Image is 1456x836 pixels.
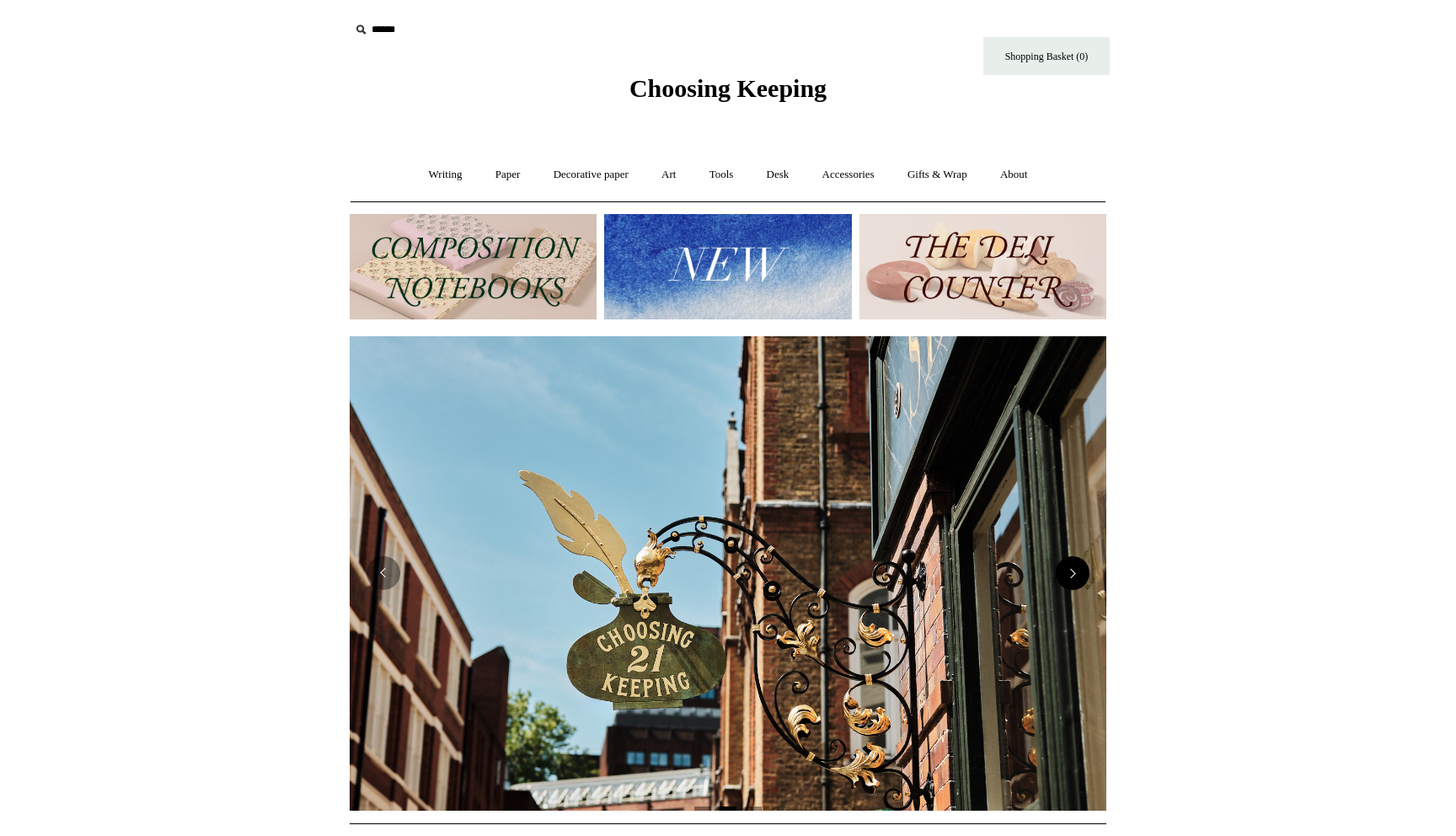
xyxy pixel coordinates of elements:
a: Tools [694,153,749,197]
a: Accessories [807,153,890,197]
a: Paper [480,153,536,197]
a: Writing [414,153,478,197]
a: Gifts & Wrap [892,153,982,197]
a: Art [646,153,691,197]
img: 202302 Composition ledgers.jpg__PID:69722ee6-fa44-49dd-a067-31375e5d54ec [350,214,597,319]
button: Page 3 [745,807,762,811]
button: Next [1056,556,1089,590]
img: New.jpg__PID:f73bdf93-380a-4a35-bcfe-7823039498e1 [604,214,851,319]
button: Previous [367,556,400,590]
a: Shopping Basket (0) [983,37,1110,75]
a: Choosing Keeping [629,88,827,99]
a: Decorative paper [538,153,644,197]
a: About [985,153,1043,197]
img: The Deli Counter [859,214,1106,319]
a: Desk [752,153,805,197]
img: Copyright Choosing Keeping 20190711 LS Homepage 7.jpg__PID:4c49fdcc-9d5f-40e8-9753-f5038b35abb7 [350,336,1106,812]
span: Choosing Keeping [629,74,827,102]
button: Page 2 [720,807,736,811]
button: Page 1 [694,807,711,811]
